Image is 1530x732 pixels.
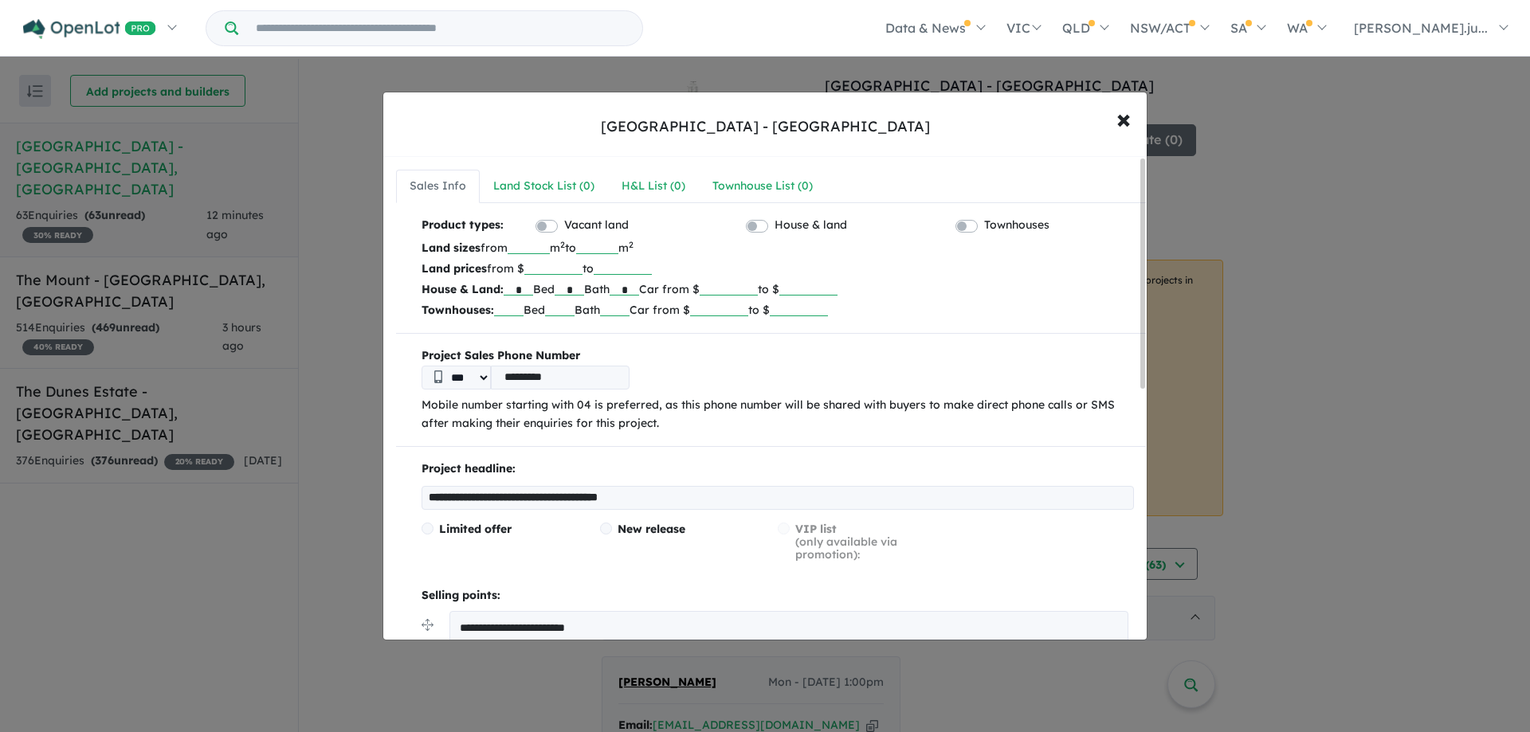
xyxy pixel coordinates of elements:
[493,177,594,196] div: Land Stock List ( 0 )
[439,522,512,536] span: Limited offer
[1116,101,1131,135] span: ×
[1354,20,1488,36] span: [PERSON_NAME].ju...
[422,261,487,276] b: Land prices
[422,303,494,317] b: Townhouses:
[422,258,1134,279] p: from $ to
[422,279,1134,299] p: Bed Bath Car from $ to $
[984,216,1049,235] label: Townhouses
[434,370,442,383] img: Phone icon
[422,619,433,631] img: drag.svg
[422,460,1134,479] p: Project headline:
[422,586,1134,605] p: Selling points:
[23,19,156,39] img: Openlot PRO Logo White
[410,177,466,196] div: Sales Info
[622,177,685,196] div: H&L List ( 0 )
[422,282,504,296] b: House & Land:
[241,11,639,45] input: Try estate name, suburb, builder or developer
[422,216,504,237] b: Product types:
[422,237,1134,258] p: from m to m
[775,216,847,235] label: House & land
[618,522,685,536] span: New release
[422,241,481,255] b: Land sizes
[601,116,930,137] div: [GEOGRAPHIC_DATA] - [GEOGRAPHIC_DATA]
[422,346,1134,366] b: Project Sales Phone Number
[712,177,813,196] div: Townhouse List ( 0 )
[629,239,634,250] sup: 2
[560,239,565,250] sup: 2
[564,216,629,235] label: Vacant land
[422,299,1134,320] p: Bed Bath Car from $ to $
[422,396,1134,434] p: Mobile number starting with 04 is preferred, as this phone number will be shared with buyers to m...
